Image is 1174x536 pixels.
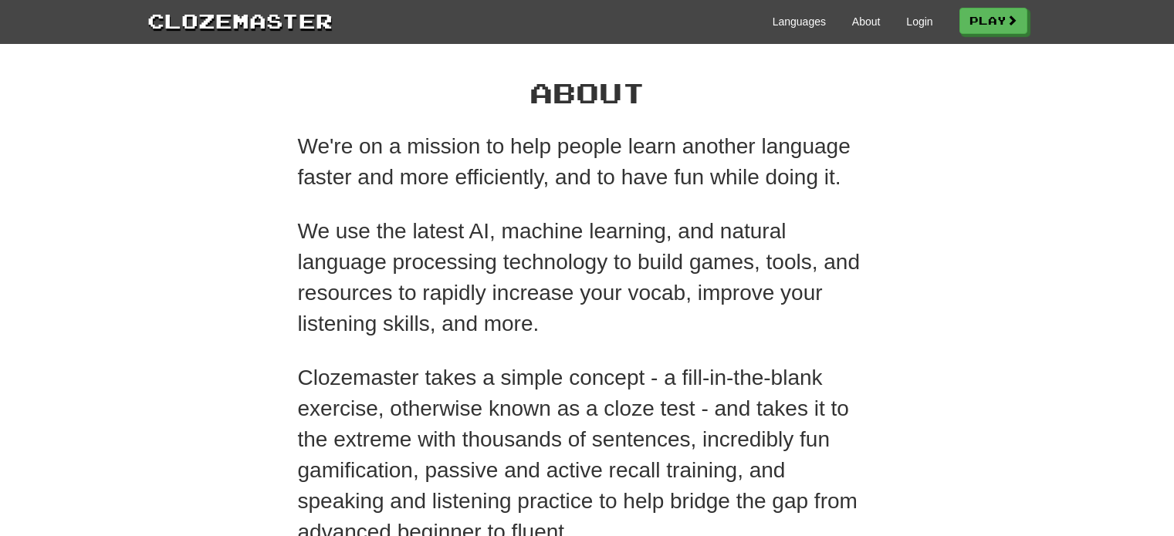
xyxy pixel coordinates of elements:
[298,77,877,108] h1: About
[298,131,877,193] p: We're on a mission to help people learn another language faster and more efficiently, and to have...
[147,6,333,35] a: Clozemaster
[773,14,826,29] a: Languages
[906,14,932,29] a: Login
[298,216,877,339] p: We use the latest AI, machine learning, and natural language processing technology to build games...
[959,8,1027,34] a: Play
[852,14,881,29] a: About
